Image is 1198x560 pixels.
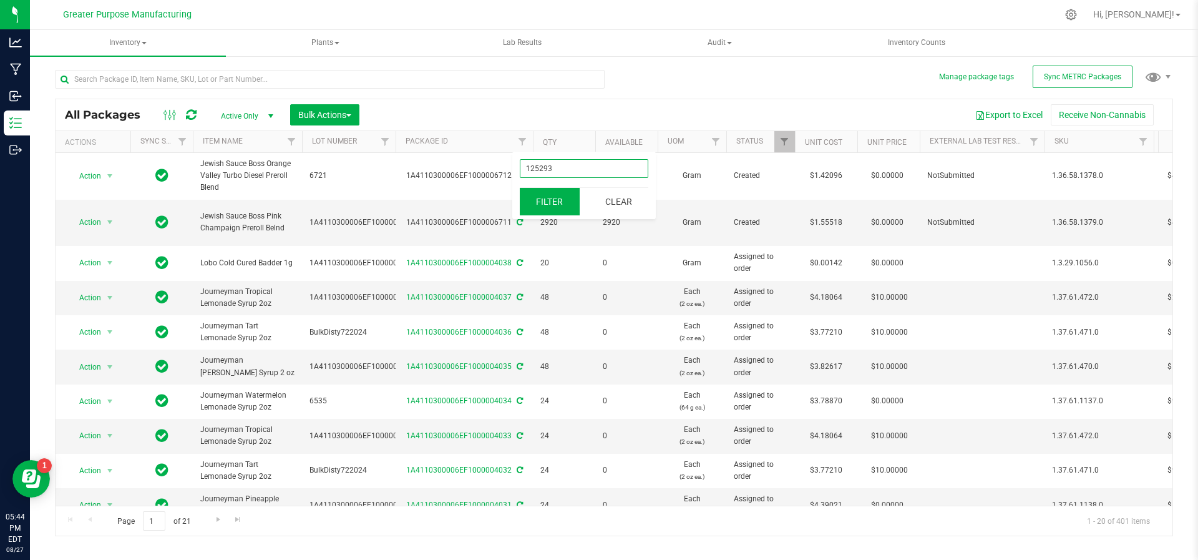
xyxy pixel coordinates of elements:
[68,358,102,376] span: Action
[515,396,523,405] span: Sync from Compliance System
[871,37,962,48] span: Inventory Counts
[865,427,914,445] span: $10.00000
[865,392,910,410] span: $0.00000
[9,36,22,49] inline-svg: Analytics
[6,545,24,554] p: 08/27
[665,320,719,344] span: Each
[939,72,1014,82] button: Manage package tags
[68,323,102,341] span: Action
[406,501,512,509] a: 1A4110300006EF1000004031
[1054,137,1069,145] a: SKU
[200,459,295,483] span: Journeyman Tart Lemonade Syrup 2oz
[200,390,295,413] span: Journeyman Watermelon Lemonade Syrup 2oz
[155,167,168,184] span: In Sync
[795,200,857,247] td: $1.55518
[865,461,914,479] span: $10.00000
[309,217,415,228] span: 1A4110300006EF1000006504
[309,327,388,338] span: BulkDisty722024
[665,170,719,182] span: Gram
[155,214,168,231] span: In Sync
[68,214,102,231] span: Action
[309,257,415,269] span: 1A4110300006EF1000001823
[37,458,52,473] iframe: Resource center unread badge
[155,323,168,341] span: In Sync
[734,424,787,448] span: Assigned to order
[515,501,523,509] span: Sync from Compliance System
[227,30,423,56] a: Plants
[424,30,620,56] a: Lab Results
[1052,292,1146,303] span: 1.37.61.472.0
[312,137,357,145] a: Lot Number
[1051,104,1154,125] button: Receive Non-Cannabis
[200,424,295,448] span: Journeyman Tropical Lemonade Syrup 2oz
[1161,254,1193,272] span: $0.03
[1052,257,1146,269] span: 1.3.29.1056.0
[734,355,787,378] span: Assigned to order
[865,167,910,185] span: $0.00000
[68,167,102,185] span: Action
[865,496,910,514] span: $0.00000
[143,511,165,531] input: 1
[68,462,102,479] span: Action
[9,144,22,156] inline-svg: Outbound
[865,288,914,307] span: $10.00000
[1052,430,1146,442] span: 1.37.61.472.0
[520,188,580,215] button: Filter
[65,138,125,147] div: Actions
[281,131,302,152] a: Filter
[155,461,168,479] span: In Sync
[1161,461,1197,479] span: $90.53
[736,137,763,145] a: Status
[107,511,201,531] span: Page of 21
[515,293,523,302] span: Sync from Compliance System
[309,464,388,476] span: BulkDisty722024
[603,499,650,511] span: 0
[102,214,118,231] span: select
[540,292,588,303] span: 48
[512,152,656,219] form: Show items with value that:
[63,9,192,20] span: Greater Purpose Manufacturing
[665,257,719,269] span: Gram
[795,281,857,315] td: $4.18064
[668,137,684,145] a: UOM
[540,327,588,338] span: 48
[229,511,247,528] a: Go to the last page
[515,218,523,227] span: Sync from Compliance System
[290,104,359,125] button: Bulk Actions
[486,37,558,48] span: Lab Results
[406,328,512,336] a: 1A4110300006EF1000004036
[927,170,1037,182] span: NotSubmitted
[795,419,857,453] td: $4.18064
[102,496,118,514] span: select
[540,217,588,228] span: 2920
[55,70,605,89] input: Search Package ID, Item Name, SKU, Lot or Part Number...
[9,117,22,129] inline-svg: Inventory
[102,358,118,376] span: select
[1133,131,1154,152] a: Filter
[603,395,650,407] span: 0
[540,464,588,476] span: 24
[1052,170,1146,182] span: 1.36.58.1378.0
[795,315,857,350] td: $3.77210
[102,393,118,410] span: select
[515,258,523,267] span: Sync from Compliance System
[665,217,719,228] span: Gram
[795,246,857,280] td: $0.00142
[603,361,650,373] span: 0
[1052,327,1146,338] span: 1.37.61.471.0
[102,323,118,341] span: select
[734,251,787,275] span: Assigned to order
[927,217,1037,228] span: NotSubmitted
[865,323,914,341] span: $10.00000
[603,217,650,228] span: 2920
[540,499,588,511] span: 24
[819,30,1015,56] a: Inventory Counts
[734,320,787,344] span: Assigned to order
[406,293,512,302] a: 1A4110300006EF1000004037
[603,327,650,338] span: 0
[394,217,535,228] div: 1A4110300006EF1000006711
[102,167,118,185] span: select
[1052,395,1146,407] span: 1.37.61.1137.0
[967,104,1051,125] button: Export to Excel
